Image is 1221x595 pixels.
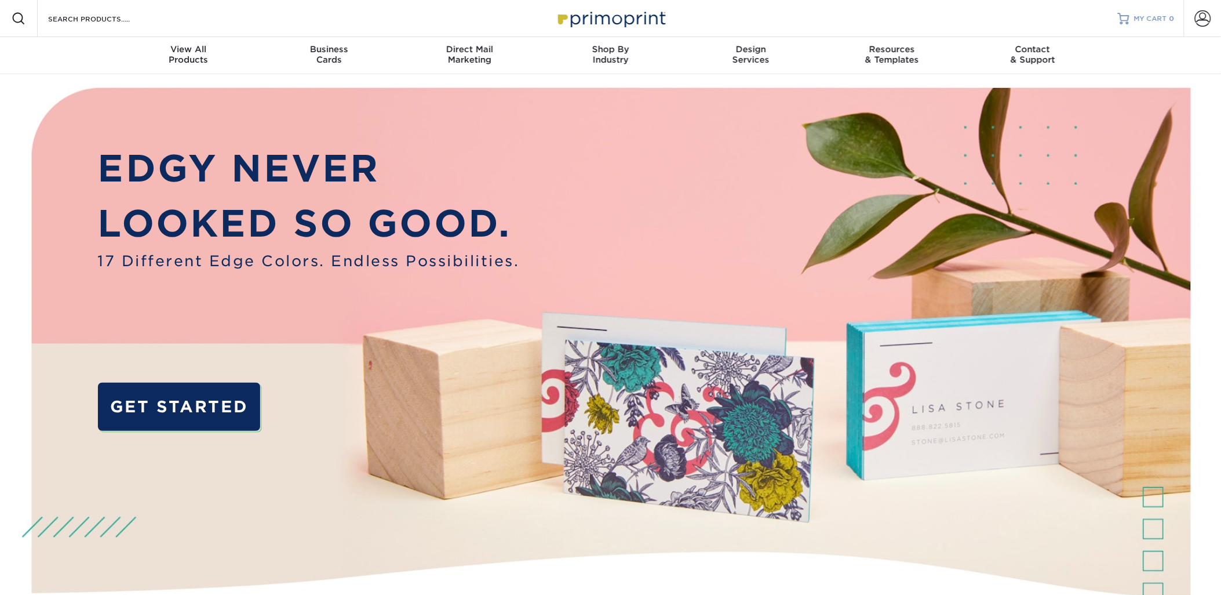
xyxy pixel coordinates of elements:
div: & Templates [822,44,963,65]
div: Marketing [399,44,540,65]
span: Business [258,44,399,55]
a: View AllProducts [118,37,259,74]
span: Direct Mail [399,44,540,55]
div: Products [118,44,259,65]
span: 17 Different Edge Colors. Endless Possibilities. [98,251,520,273]
a: Resources& Templates [822,37,963,74]
span: Design [681,44,822,55]
a: Direct MailMarketing [399,37,540,74]
div: & Support [963,44,1103,65]
span: Resources [822,44,963,55]
div: Industry [540,44,681,65]
p: LOOKED SO GOOD. [98,196,520,251]
p: EDGY NEVER [98,141,520,196]
span: View All [118,44,259,55]
span: 0 [1169,14,1175,23]
div: Services [681,44,822,65]
a: GET STARTED [98,383,260,431]
a: Contact& Support [963,37,1103,74]
input: SEARCH PRODUCTS..... [47,12,160,26]
a: DesignServices [681,37,822,74]
span: MY CART [1134,14,1167,24]
div: Cards [258,44,399,65]
a: BusinessCards [258,37,399,74]
img: Primoprint [553,6,669,31]
a: Shop ByIndustry [540,37,681,74]
span: Contact [963,44,1103,55]
span: Shop By [540,44,681,55]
